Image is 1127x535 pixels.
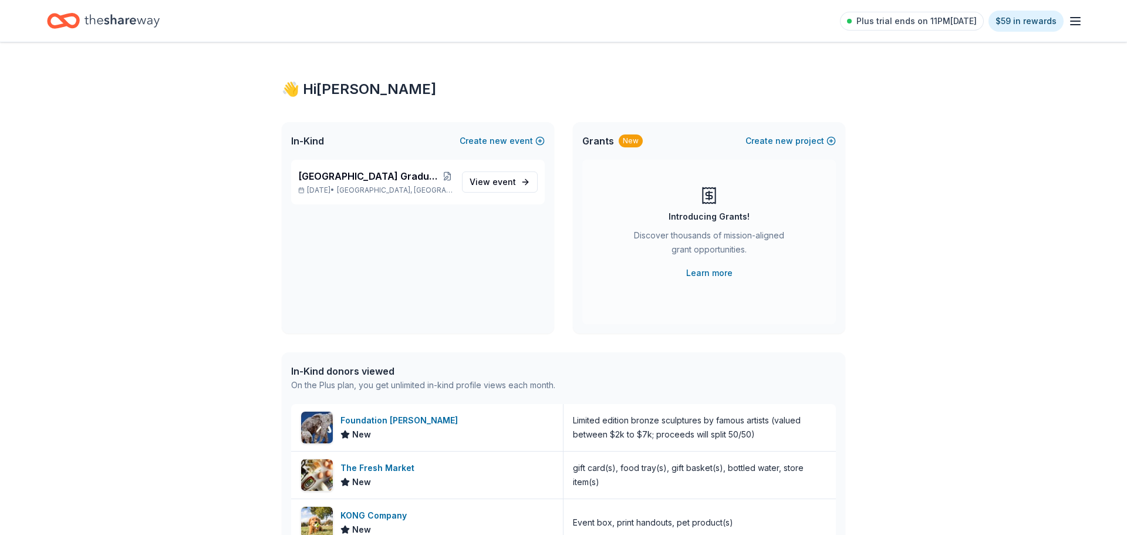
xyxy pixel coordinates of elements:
[337,186,453,195] span: [GEOGRAPHIC_DATA], [GEOGRAPHIC_DATA]
[291,378,555,392] div: On the Plus plan, you get unlimited in-kind profile views each month.
[282,80,845,99] div: 👋 Hi [PERSON_NAME]
[686,266,733,280] a: Learn more
[462,171,538,193] a: View event
[775,134,793,148] span: new
[460,134,545,148] button: Createnewevent
[47,7,160,35] a: Home
[619,134,643,147] div: New
[669,210,750,224] div: Introducing Grants!
[301,459,333,491] img: Image for The Fresh Market
[352,475,371,489] span: New
[301,412,333,443] img: Image for Foundation Michelangelo
[298,169,441,183] span: [GEOGRAPHIC_DATA] Graduation Ball/Annual Fashion Show 2026
[573,461,826,489] div: gift card(s), food tray(s), gift basket(s), bottled water, store item(s)
[470,175,516,189] span: View
[340,509,411,523] div: KONG Company
[291,364,555,378] div: In-Kind donors viewed
[573,516,733,530] div: Event box, print handouts, pet product(s)
[745,134,836,148] button: Createnewproject
[340,413,463,428] div: Foundation [PERSON_NAME]
[352,428,371,442] span: New
[856,14,977,28] span: Plus trial ends on 11PM[DATE]
[291,134,324,148] span: In-Kind
[988,11,1064,32] a: $59 in rewards
[629,228,789,261] div: Discover thousands of mission-aligned grant opportunities.
[492,177,516,187] span: event
[298,186,453,195] p: [DATE] •
[340,461,419,475] div: The Fresh Market
[840,12,984,31] a: Plus trial ends on 11PM[DATE]
[573,413,826,442] div: Limited edition bronze sculptures by famous artists (valued between $2k to $7k; proceeds will spl...
[490,134,507,148] span: new
[582,134,614,148] span: Grants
